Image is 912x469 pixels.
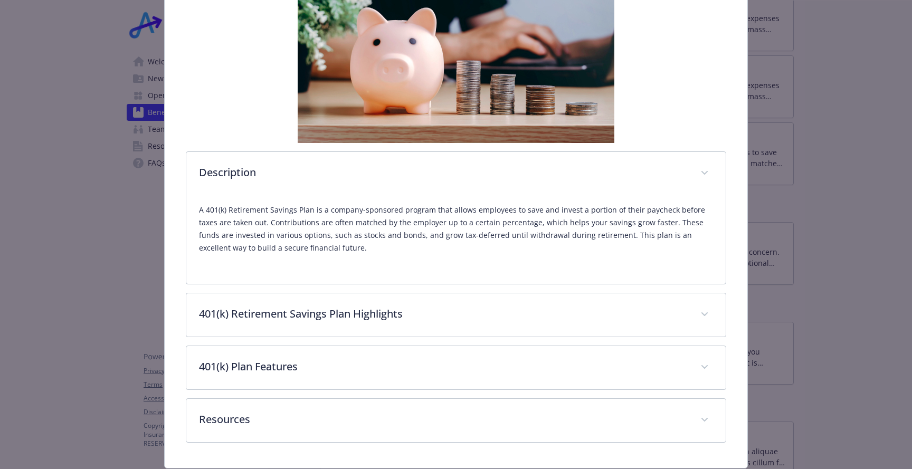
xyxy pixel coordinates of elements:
[199,165,688,180] p: Description
[199,359,688,375] p: 401(k) Plan Features
[199,204,713,254] p: A 401(k) Retirement Savings Plan is a company-sponsored program that allows employees to save and...
[186,152,726,195] div: Description
[186,293,726,337] div: 401(k) Retirement Savings Plan Highlights
[199,411,688,427] p: Resources
[186,346,726,389] div: 401(k) Plan Features
[186,399,726,442] div: Resources
[199,306,688,322] p: 401(k) Retirement Savings Plan Highlights
[186,195,726,284] div: Description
